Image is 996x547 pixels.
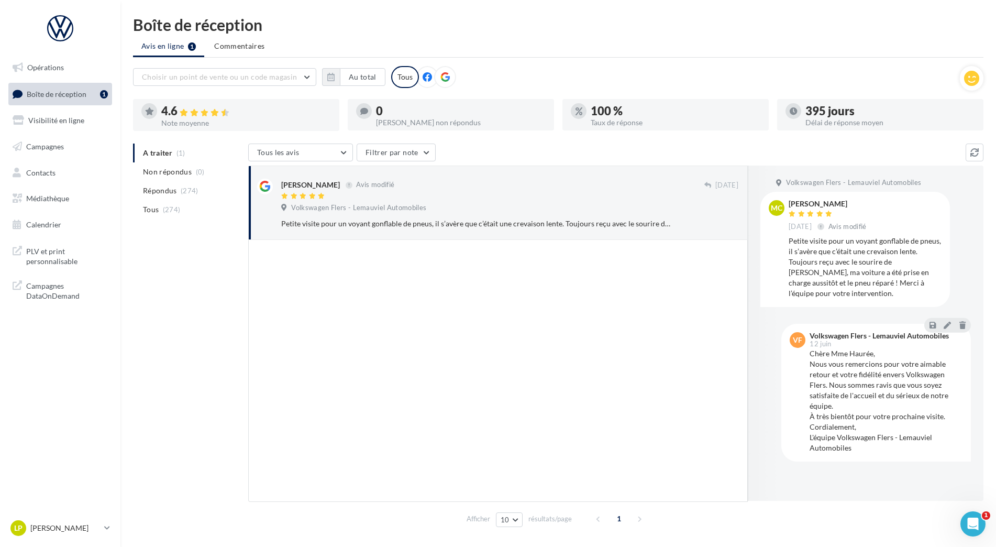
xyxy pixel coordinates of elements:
span: VF [793,335,802,345]
span: Non répondus [143,167,192,177]
span: Boîte de réception [27,89,86,98]
span: [DATE] [715,181,738,190]
span: Calendrier [26,220,61,229]
a: Médiathèque [6,188,114,210]
a: Opérations [6,57,114,79]
iframe: Intercom live chat [960,511,986,537]
span: MC [771,203,782,213]
span: Tous les avis [257,148,300,157]
a: Campagnes DataOnDemand [6,275,114,305]
span: Visibilité en ligne [28,116,84,125]
span: 1 [611,510,627,527]
div: Chère Mme Haurée, Nous vous remercions pour votre aimable retour et votre fidélité envers Volkswa... [810,348,962,453]
div: Tous [391,66,419,88]
span: Médiathèque [26,194,69,203]
span: Campagnes [26,142,64,151]
div: 0 [376,105,546,117]
div: Petite visite pour un voyant gonflable de pneus, il s’avère que c’était une crevaison lente. Touj... [281,218,670,229]
span: (274) [181,187,198,195]
span: Avis modifié [828,222,867,231]
div: 1 [100,90,108,99]
span: Avis modifié [356,181,394,189]
button: Choisir un point de vente ou un code magasin [133,68,316,86]
p: [PERSON_NAME] [30,523,100,533]
span: Choisir un point de vente ou un code magasin [142,72,297,81]
span: résultats/page [528,514,572,524]
div: Petite visite pour un voyant gonflable de pneus, il s’avère que c’était une crevaison lente. Touj... [789,236,942,299]
div: 100 % [591,105,760,117]
span: Afficher [467,514,490,524]
div: Volkswagen Flers - Lemauviel Automobiles [810,332,949,340]
a: PLV et print personnalisable [6,240,114,271]
a: Contacts [6,162,114,184]
span: Commentaires [214,41,264,51]
span: Volkswagen Flers - Lemauviel Automobiles [786,178,921,188]
a: LP [PERSON_NAME] [8,518,112,538]
span: (0) [196,168,205,176]
div: Délai de réponse moyen [805,119,975,126]
div: 4.6 [161,105,331,117]
div: Note moyenne [161,119,331,127]
a: Campagnes [6,136,114,158]
button: Au total [340,68,385,86]
a: Calendrier [6,214,114,236]
button: Au total [322,68,385,86]
span: [DATE] [789,222,812,232]
button: Filtrer par note [357,144,436,161]
button: 10 [496,512,523,527]
span: LP [14,523,23,533]
span: PLV et print personnalisable [26,244,108,267]
div: Taux de réponse [591,119,760,126]
a: Boîte de réception1 [6,83,114,105]
span: 10 [501,516,510,524]
span: Campagnes DataOnDemand [26,279,108,301]
a: Visibilité en ligne [6,110,114,132]
span: Tous [143,204,159,215]
div: [PERSON_NAME] non répondus [376,119,546,126]
span: Contacts [26,168,56,177]
div: 395 jours [805,105,975,117]
span: (274) [163,205,181,214]
div: [PERSON_NAME] [281,180,340,190]
span: Opérations [27,63,64,72]
span: 12 juin [810,341,831,347]
button: Tous les avis [248,144,353,161]
div: Boîte de réception [133,17,983,32]
span: Répondus [143,185,177,196]
span: Volkswagen Flers - Lemauviel Automobiles [291,203,426,213]
div: [PERSON_NAME] [789,200,869,207]
span: 1 [982,511,990,520]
